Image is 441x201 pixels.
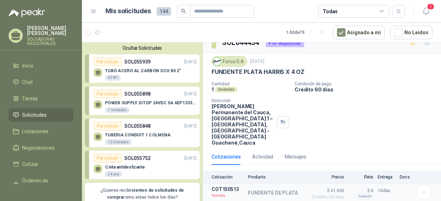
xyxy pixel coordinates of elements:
[285,153,306,161] div: Mensajes
[212,103,274,146] p: [PERSON_NAME] Permanente del Cauca, [GEOGRAPHIC_DATA] 1 – [GEOGRAPHIC_DATA], [GEOGRAPHIC_DATA] - ...
[212,56,247,67] div: Forsa S.A
[9,174,73,195] a: Órdenes de Compra
[212,153,241,161] div: Cotizaciones
[105,100,197,105] p: POWER SUPPLY SITOP 24VDC 5A 6EP13333BA10
[85,86,200,115] a: Por cotizarSOL055898[DATE] POWER SUPPLY SITOP 24VDC 5A 6EP13333BA101 Unidades
[107,188,184,200] b: cientos de solicitudes de compra
[22,177,67,192] span: Órdenes de Compra
[105,107,130,113] div: 1 Unidades
[212,86,214,92] p: 1
[22,127,48,135] span: Licitaciones
[85,45,200,51] button: Ocultar Solicitudes
[22,144,55,152] span: Negociaciones
[9,141,73,155] a: Negociaciones
[9,125,73,138] a: Licitaciones
[212,175,244,180] p: Cotización
[9,108,73,122] a: Solicitudes
[105,139,132,145] div: 12 Unidades
[94,57,121,66] div: Por cotizar
[390,26,432,39] button: No Leídos
[427,3,435,10] span: 1
[222,37,260,48] h3: SOL044434
[215,87,237,92] div: Unidades
[124,122,151,130] p: SOL055848
[85,54,200,83] a: Por cotizarSOL055939[DATE] TUBO ACERO AL CARBON SCH 80 2"42 MT
[295,81,438,86] p: Condición de pago
[105,165,145,170] p: Cinta antideslizante
[9,75,73,89] a: Chat
[9,9,45,17] img: Logo peakr
[22,160,38,168] span: Cotizar
[308,186,344,195] span: $ 41.650
[85,151,200,179] a: Por cotizarSOL055752[DATE] Cinta antideslizante24 und
[248,175,304,180] p: Producto
[105,132,171,137] p: TUBERIA CONDUIT 1 COLMENA
[94,154,121,162] div: Por cotizar
[348,186,373,195] p: $ 0
[184,91,197,97] p: [DATE]
[157,7,171,16] span: 144
[400,175,414,180] p: Docs
[22,78,33,86] span: Chat
[124,154,151,162] p: SOL055752
[184,59,197,65] p: [DATE]
[9,92,73,105] a: Tareas
[22,95,38,102] span: Tareas
[248,190,298,196] p: FUNDENTE DE PLATA
[89,187,196,201] p: ¿Quieres recibir como estas todos los días?
[184,155,197,162] p: [DATE]
[378,175,395,180] p: Entrega
[9,157,73,171] a: Cotizar
[184,123,197,130] p: [DATE]
[378,186,395,195] p: 10 días
[357,194,373,199] div: Incluido
[333,26,385,39] button: Asignado a mi
[420,5,432,18] button: 1
[212,98,274,103] p: Dirección
[212,68,305,76] p: FUNDENTE PLATA HARRIS X 4 OZ
[348,175,373,180] p: Flete
[212,81,289,86] p: Cantidad
[9,59,73,72] a: Inicio
[22,62,33,70] span: Inicio
[212,186,244,192] p: COT150513
[105,6,151,16] h1: Mis solicitudes
[22,111,47,119] span: Solicitudes
[266,39,304,47] div: Por adjudicar
[94,90,121,98] div: Por cotizar
[27,37,73,46] p: SOLDADURAS INDUSTRIALES
[323,7,338,15] div: Todas
[252,153,273,161] div: Actividad
[250,58,264,65] p: [DATE]
[308,195,344,199] span: Crédito 60 días
[85,119,200,147] a: Por cotizarSOL055848[DATE] TUBERIA CONDUIT 1 COLMENA12 Unidades
[124,58,151,66] p: SOL055939
[105,171,122,177] div: 24 und
[286,27,327,38] div: 1 - 50 de 79
[27,26,73,36] p: [PERSON_NAME] [PERSON_NAME]
[295,86,438,92] p: Crédito 60 días
[94,122,121,130] div: Por cotizar
[181,9,186,14] span: search
[124,90,151,98] p: SOL055898
[105,75,121,81] div: 42 MT
[213,57,221,65] img: Company Logo
[212,192,244,199] p: Vencida
[308,175,344,180] p: Precio
[105,68,181,73] p: TUBO ACERO AL CARBON SCH 80 2"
